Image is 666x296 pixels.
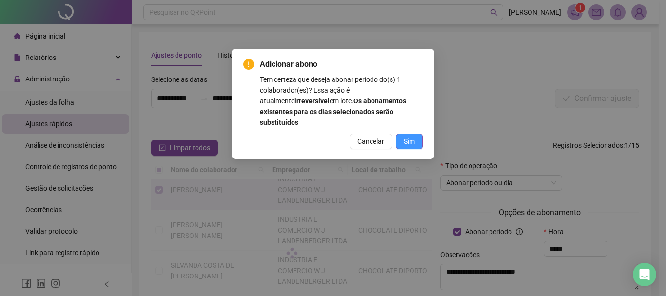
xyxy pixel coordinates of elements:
span: Sim [404,136,415,147]
b: Os abonamentos existentes para os dias selecionados serão substituídos [260,97,406,126]
span: exclamation-circle [243,59,254,70]
span: Adicionar abono [260,59,423,70]
div: Tem certeza que deseja abonar período do(s) 1 colaborador(es)? Essa ação é atualmente em lote. [260,74,423,128]
b: irreversível [294,97,330,105]
button: Sim [396,134,423,149]
span: Cancelar [357,136,384,147]
div: Open Intercom Messenger [633,263,656,286]
button: Cancelar [350,134,392,149]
